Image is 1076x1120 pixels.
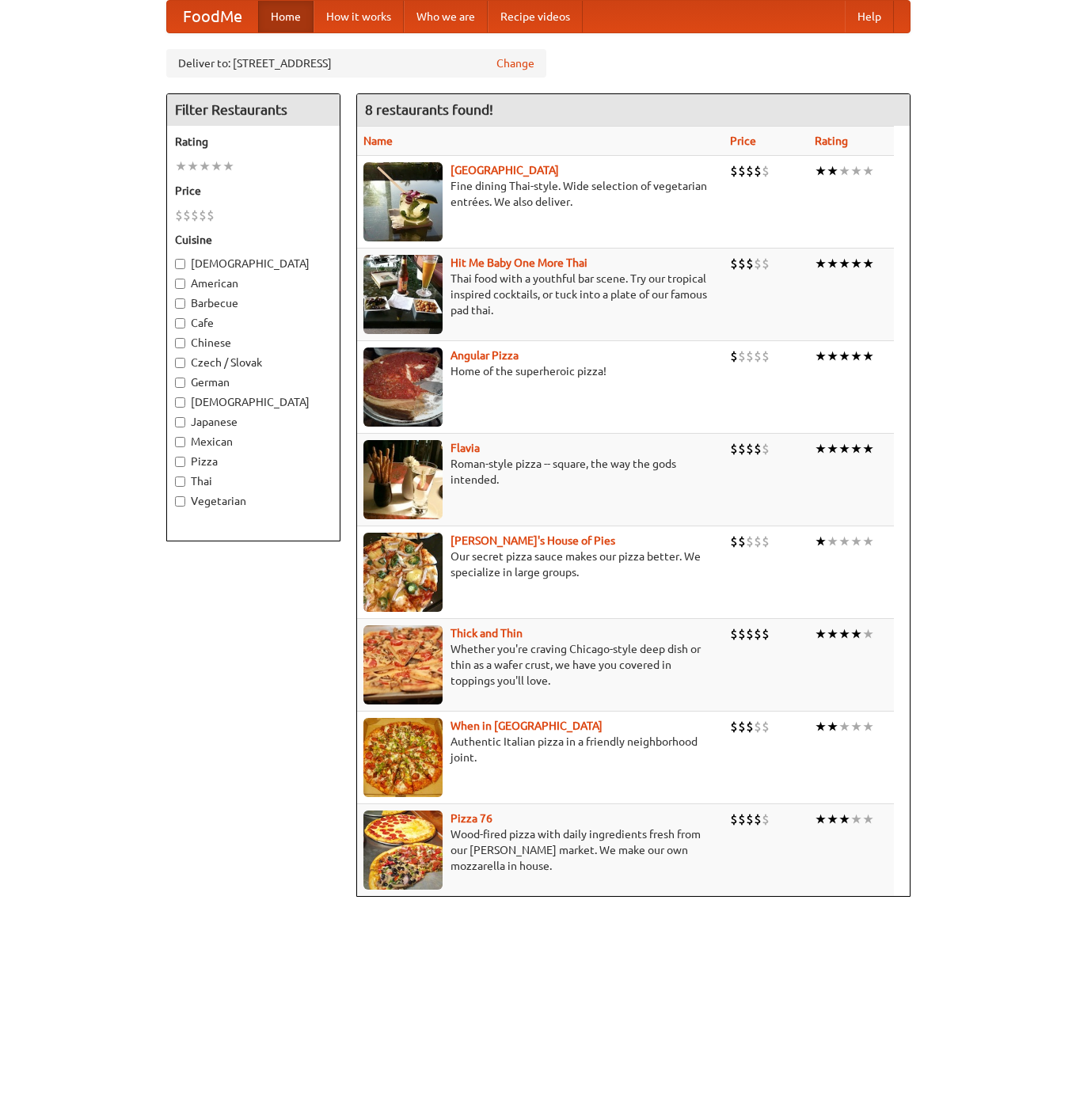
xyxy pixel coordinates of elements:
[862,162,874,180] li: ★
[850,533,862,550] li: ★
[845,1,894,32] a: Help
[488,1,583,32] a: Recipe videos
[363,271,718,318] p: Thai food with a youthful bar scene. Try our tropical inspired cocktails, or tuck into a plate of...
[815,135,848,147] a: Rating
[730,811,738,828] li: $
[730,533,738,550] li: $
[738,440,746,457] li: $
[738,718,746,735] li: $
[754,811,762,828] li: $
[850,255,862,272] li: ★
[451,812,492,825] a: Pizza 76
[451,349,519,362] a: Angular Pizza
[827,811,838,828] li: ★
[838,255,850,272] li: ★
[363,135,393,147] a: Name
[762,625,770,643] li: $
[746,718,754,735] li: $
[730,255,738,272] li: $
[730,347,738,365] li: $
[175,414,332,430] label: Japanese
[738,162,746,180] li: $
[363,533,443,612] img: luigis.jpg
[838,625,850,643] li: ★
[363,363,718,379] p: Home of the superheroic pizza!
[363,347,443,427] img: angular.jpg
[175,338,185,348] input: Chinese
[175,397,185,408] input: [DEMOGRAPHIC_DATA]
[827,533,838,550] li: ★
[838,440,850,457] li: ★
[850,440,862,457] li: ★
[175,493,332,509] label: Vegetarian
[363,255,443,334] img: babythai.jpg
[175,318,185,328] input: Cafe
[451,627,523,640] b: Thick and Thin
[175,298,185,309] input: Barbecue
[827,255,838,272] li: ★
[199,207,207,224] li: $
[827,718,838,735] li: ★
[827,440,838,457] li: ★
[363,811,443,890] img: pizza76.jpg
[838,533,850,550] li: ★
[738,625,746,643] li: $
[175,374,332,390] label: German
[815,718,827,735] li: ★
[363,734,718,765] p: Authentic Italian pizza in a friendly neighborhood joint.
[862,440,874,457] li: ★
[730,625,738,643] li: $
[754,533,762,550] li: $
[862,625,874,643] li: ★
[827,347,838,365] li: ★
[175,134,332,150] h5: Rating
[754,162,762,180] li: $
[175,358,185,368] input: Czech / Slovak
[746,162,754,180] li: $
[175,259,185,269] input: [DEMOGRAPHIC_DATA]
[862,811,874,828] li: ★
[404,1,488,32] a: Who we are
[815,440,827,457] li: ★
[175,434,332,450] label: Mexican
[838,811,850,828] li: ★
[862,718,874,735] li: ★
[451,164,559,177] a: [GEOGRAPHIC_DATA]
[746,811,754,828] li: $
[738,811,746,828] li: $
[762,255,770,272] li: $
[730,162,738,180] li: $
[363,625,443,704] img: thick.jpg
[746,533,754,550] li: $
[451,256,587,269] b: Hit Me Baby One More Thai
[175,275,332,291] label: American
[363,440,443,519] img: flavia.jpg
[815,347,827,365] li: ★
[175,295,332,311] label: Barbecue
[363,549,718,580] p: Our secret pizza sauce makes our pizza better. We specialize in large groups.
[838,162,850,180] li: ★
[451,534,615,547] a: [PERSON_NAME]'s House of Pies
[827,162,838,180] li: ★
[762,162,770,180] li: $
[762,718,770,735] li: $
[850,347,862,365] li: ★
[815,811,827,828] li: ★
[187,158,199,175] li: ★
[175,207,183,224] li: $
[451,719,603,732] a: When in [GEOGRAPHIC_DATA]
[815,255,827,272] li: ★
[175,279,185,289] input: American
[850,162,862,180] li: ★
[167,94,340,126] h4: Filter Restaurants
[862,533,874,550] li: ★
[754,255,762,272] li: $
[862,255,874,272] li: ★
[199,158,211,175] li: ★
[815,533,827,550] li: ★
[754,440,762,457] li: $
